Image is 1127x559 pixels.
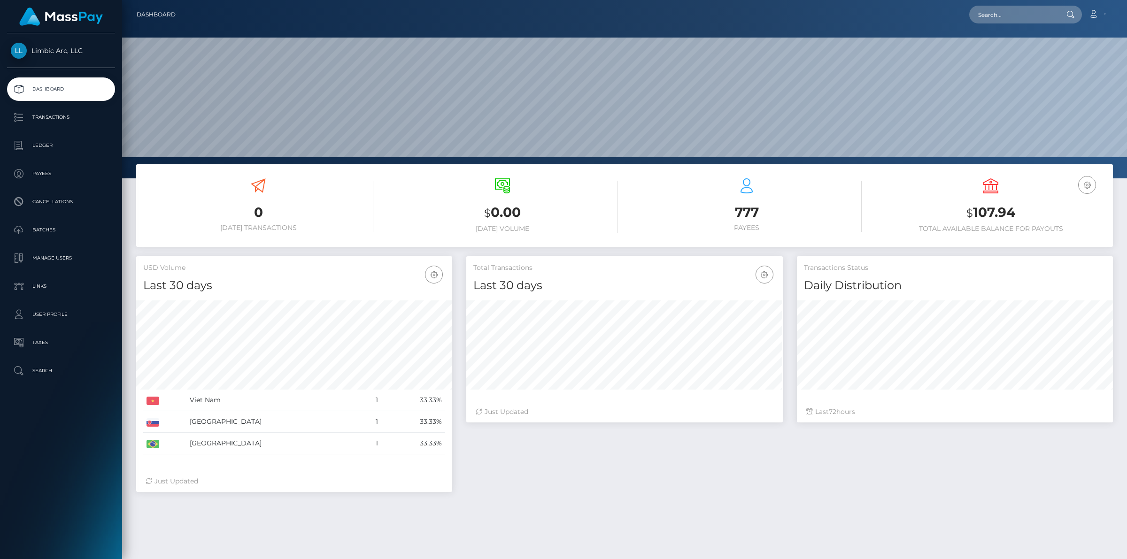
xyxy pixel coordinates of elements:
[143,224,373,232] h6: [DATE] Transactions
[11,82,111,96] p: Dashboard
[11,307,111,322] p: User Profile
[186,390,362,411] td: Viet Nam
[387,203,618,222] h3: 0.00
[876,225,1106,233] h6: Total Available Balance for Payouts
[484,207,491,220] small: $
[876,203,1106,222] h3: 107.94
[362,433,381,454] td: 1
[806,407,1104,417] div: Last hours
[804,277,1106,294] h4: Daily Distribution
[362,411,381,433] td: 1
[7,359,115,383] a: Search
[137,5,176,24] a: Dashboard
[476,407,773,417] div: Just Updated
[7,218,115,242] a: Batches
[829,407,836,416] span: 72
[7,303,115,326] a: User Profile
[147,440,159,448] img: BR.png
[632,224,862,232] h6: Payees
[11,279,111,293] p: Links
[632,203,862,222] h3: 777
[186,411,362,433] td: [GEOGRAPHIC_DATA]
[11,138,111,153] p: Ledger
[19,8,103,26] img: MassPay Logo
[11,167,111,181] p: Payees
[381,433,445,454] td: 33.33%
[11,43,27,59] img: Limbic Arc, LLC
[186,433,362,454] td: [GEOGRAPHIC_DATA]
[969,6,1058,23] input: Search...
[7,162,115,185] a: Payees
[11,336,111,350] p: Taxes
[11,195,111,209] p: Cancellations
[11,110,111,124] p: Transactions
[143,277,445,294] h4: Last 30 days
[381,411,445,433] td: 33.33%
[7,134,115,157] a: Ledger
[7,46,115,55] span: Limbic Arc, LLC
[473,263,775,273] h5: Total Transactions
[362,390,381,411] td: 1
[804,263,1106,273] h5: Transactions Status
[143,263,445,273] h5: USD Volume
[7,246,115,270] a: Manage Users
[146,476,443,486] div: Just Updated
[381,390,445,411] td: 33.33%
[11,364,111,378] p: Search
[473,277,775,294] h4: Last 30 days
[387,225,618,233] h6: [DATE] Volume
[966,207,973,220] small: $
[147,418,159,427] img: SK.png
[147,397,159,405] img: VN.png
[11,223,111,237] p: Batches
[7,190,115,214] a: Cancellations
[143,203,373,222] h3: 0
[7,331,115,354] a: Taxes
[7,77,115,101] a: Dashboard
[11,251,111,265] p: Manage Users
[7,106,115,129] a: Transactions
[7,275,115,298] a: Links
